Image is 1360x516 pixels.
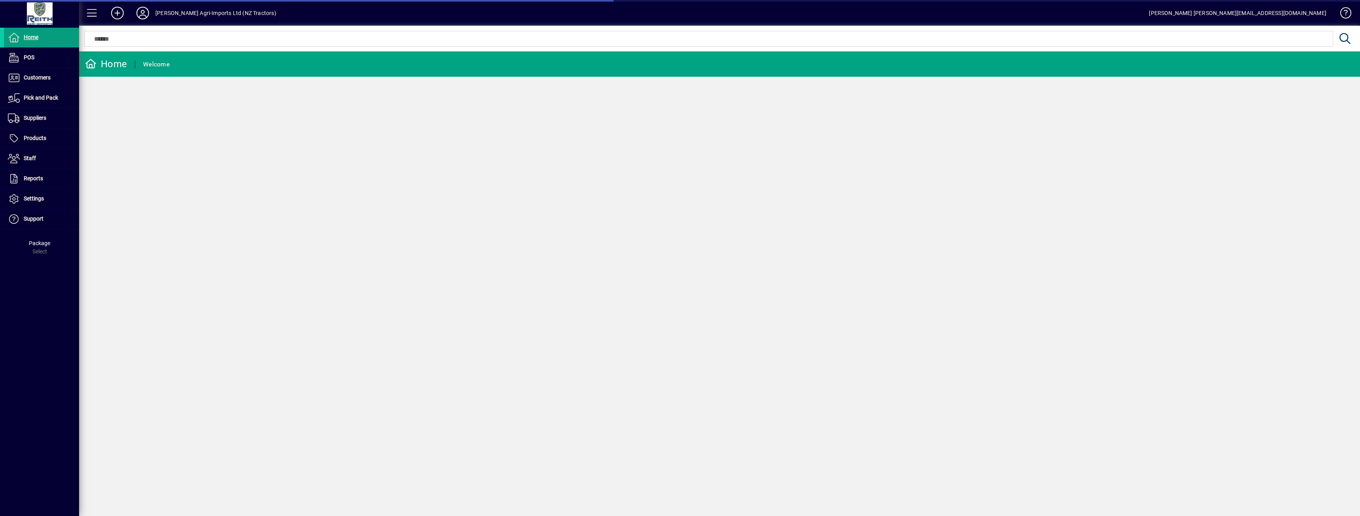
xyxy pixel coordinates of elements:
[24,115,46,121] span: Suppliers
[143,58,170,71] div: Welcome
[1149,7,1326,19] div: [PERSON_NAME] [PERSON_NAME][EMAIL_ADDRESS][DOMAIN_NAME]
[29,240,50,246] span: Package
[24,135,46,141] span: Products
[4,129,79,148] a: Products
[24,95,58,101] span: Pick and Pack
[4,209,79,229] a: Support
[24,155,36,161] span: Staff
[24,215,43,222] span: Support
[4,88,79,108] a: Pick and Pack
[85,58,127,70] div: Home
[105,6,130,20] button: Add
[4,189,79,209] a: Settings
[4,68,79,88] a: Customers
[4,169,79,189] a: Reports
[1334,2,1350,27] a: Knowledge Base
[24,54,34,60] span: POS
[24,74,51,81] span: Customers
[24,195,44,202] span: Settings
[4,149,79,168] a: Staff
[24,175,43,181] span: Reports
[24,34,38,40] span: Home
[130,6,155,20] button: Profile
[4,48,79,68] a: POS
[4,108,79,128] a: Suppliers
[155,7,276,19] div: [PERSON_NAME] Agri-Imports Ltd (NZ Tractors)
